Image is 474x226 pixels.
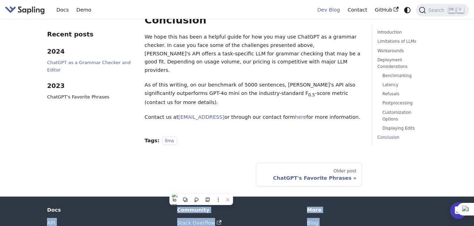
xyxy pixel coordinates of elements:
[145,113,362,122] p: Contact us at or through our contact form for more information.
[378,38,425,45] a: Limitations of LLMs
[378,47,425,54] a: Workarounds
[378,134,425,141] a: Conclusion
[145,81,362,107] p: As of this writing, on our benchmark of 5000 sentences, [PERSON_NAME]'s API also significantly ou...
[402,5,413,15] button: Switch between dark and light mode (currently system mode)
[47,59,134,74] a: ChatGPT as a Grammar Checker and Editor
[73,5,95,15] a: Demo
[307,207,427,213] div: More
[162,137,177,145] a: llms
[5,5,45,15] img: Sapling.ai
[307,220,318,226] a: Blog
[378,56,425,70] a: Deployment Considerations
[416,4,469,16] button: Search (Ctrl+K)
[382,109,422,122] a: Customization Options
[47,82,134,90] h3: 2023
[382,82,422,88] a: Latency
[145,33,362,75] p: We hope this has been a helpful guide for how you may use ChatGPT as a grammar checker. In case y...
[47,48,134,56] h3: 2024
[5,5,47,15] a: Sapling.ai
[457,7,464,13] kbd: K
[344,5,371,15] a: Contact
[256,163,362,186] a: Older postChatGPT's Favorite Phrases
[145,138,159,143] b: Tags:
[47,220,55,226] a: API
[295,114,306,120] a: here
[378,29,425,36] a: Introduction
[47,93,134,101] a: ChatGPT's Favorite Phrases
[145,163,362,186] nav: Blog post page navigation
[382,91,422,97] a: Refusals
[177,207,297,213] div: Community
[47,29,134,40] div: Recent posts
[261,168,356,174] div: Older post
[313,5,343,15] a: Dev Blog
[382,100,422,107] a: Postprocessing
[371,5,402,15] a: GitHub
[177,220,221,226] a: Stack Overflow
[53,5,73,15] a: Docs
[382,73,422,79] a: Benchmarking
[145,14,362,27] h2: Conclusion
[47,207,167,213] div: Docs
[450,202,467,219] div: Open Intercom Messenger
[261,175,356,181] div: ChatGPT's Favorite Phrases
[426,7,448,13] span: Search
[47,29,134,106] nav: Blog recent posts navigation
[308,93,315,97] sub: 0.5
[178,114,224,120] a: [EMAIL_ADDRESS]
[382,125,422,131] a: Displaying Edits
